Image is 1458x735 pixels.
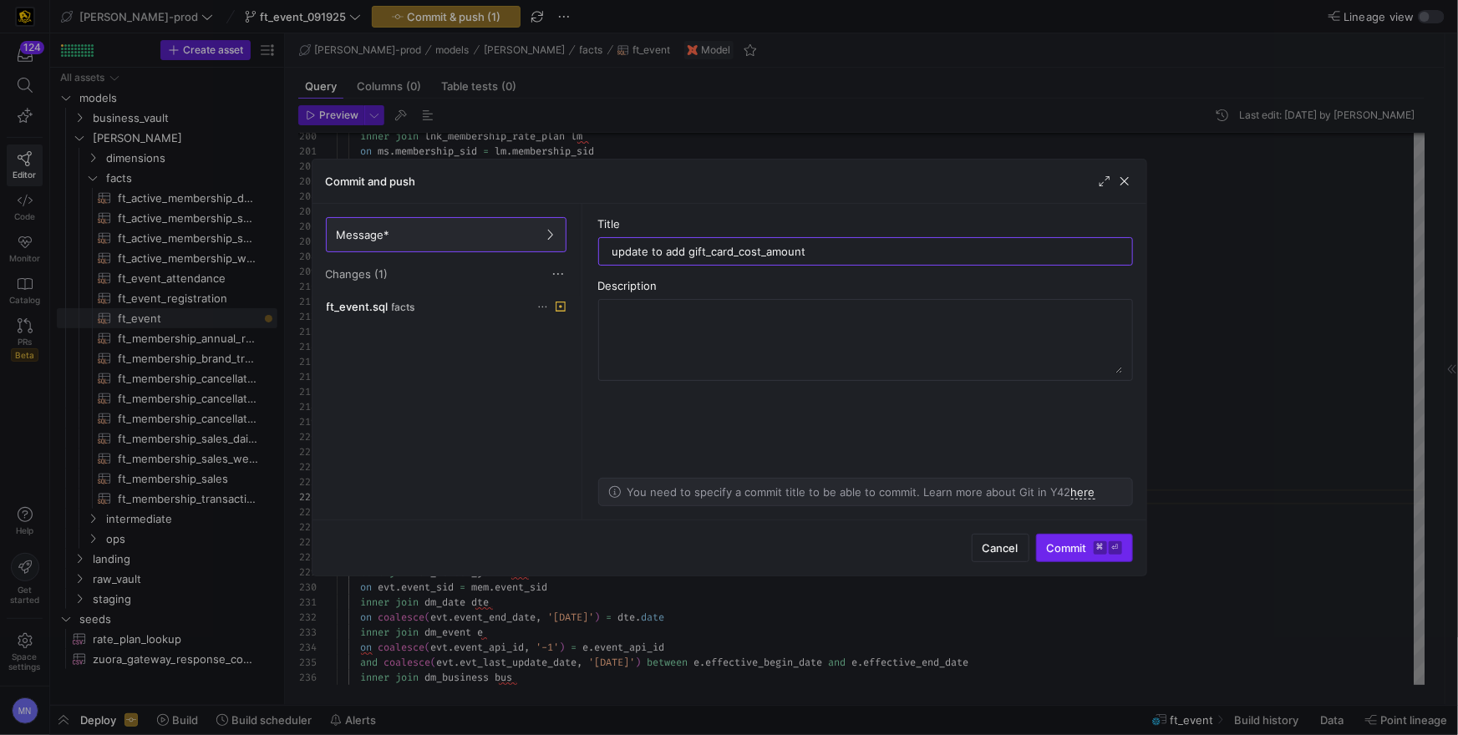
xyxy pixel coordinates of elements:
button: ft_event.sqlfacts [323,296,570,317]
kbd: ⏎ [1109,541,1122,555]
button: Commit⌘⏎ [1036,534,1133,562]
a: here [1071,485,1095,499]
button: Cancel [972,534,1029,562]
h3: Commit and push [326,175,416,188]
kbd: ⌘ [1094,541,1107,555]
span: Title [598,217,621,231]
span: Message* [337,228,390,241]
button: Message* [326,217,566,252]
div: Description [598,279,1133,292]
span: ft_event.sql [327,300,389,313]
p: You need to specify a commit title to be able to commit. Learn more about Git in Y42 [627,485,1095,499]
span: facts [392,302,415,313]
span: Changes (1) [326,267,389,281]
span: Cancel [983,541,1019,555]
span: Commit [1047,541,1122,555]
